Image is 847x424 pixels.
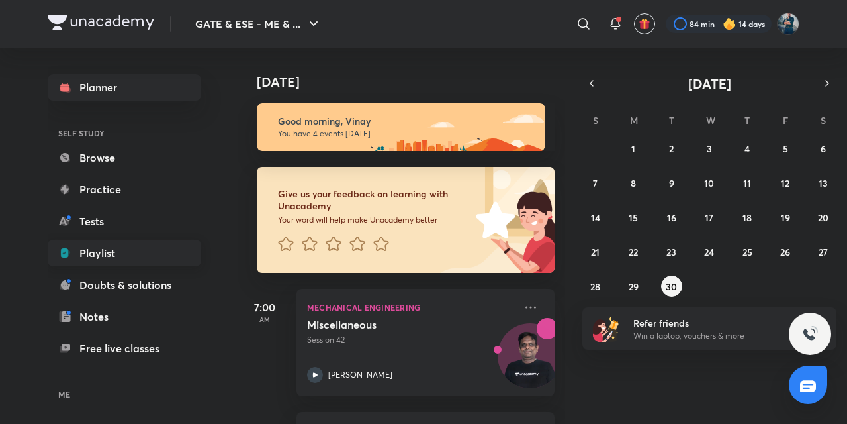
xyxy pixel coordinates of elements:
[775,207,796,228] button: September 19, 2025
[704,177,714,189] abbr: September 10, 2025
[707,142,712,155] abbr: September 3, 2025
[704,246,714,258] abbr: September 24, 2025
[307,299,515,315] p: Mechanical Engineering
[783,114,788,127] abbr: Friday
[629,280,639,293] abbr: September 29, 2025
[699,172,720,193] button: September 10, 2025
[802,326,818,342] img: ttu
[257,103,545,151] img: morning
[783,142,788,155] abbr: September 5, 2025
[48,15,154,30] img: Company Logo
[585,172,606,193] button: September 7, 2025
[591,211,600,224] abbr: September 14, 2025
[48,208,201,235] a: Tests
[48,383,201,405] h6: ME
[706,114,715,127] abbr: Wednesday
[631,177,636,189] abbr: September 8, 2025
[633,330,796,342] p: Win a laptop, vouchers & more
[819,246,828,258] abbr: September 27, 2025
[591,246,600,258] abbr: September 21, 2025
[585,207,606,228] button: September 14, 2025
[48,144,201,171] a: Browse
[48,176,201,203] a: Practice
[705,211,713,224] abbr: September 17, 2025
[742,246,752,258] abbr: September 25, 2025
[813,241,834,262] button: September 27, 2025
[593,177,598,189] abbr: September 7, 2025
[661,172,682,193] button: September 9, 2025
[736,138,758,159] button: September 4, 2025
[666,280,677,293] abbr: September 30, 2025
[780,246,790,258] abbr: September 26, 2025
[777,13,799,35] img: Vinay Upadhyay
[818,211,828,224] abbr: September 20, 2025
[744,114,750,127] abbr: Thursday
[631,142,635,155] abbr: September 1, 2025
[48,335,201,362] a: Free live classes
[498,331,562,394] img: Avatar
[48,303,201,330] a: Notes
[813,207,834,228] button: September 20, 2025
[431,167,555,273] img: feedback_image
[813,172,834,193] button: September 13, 2025
[278,215,471,225] p: Your word will help make Unacademy better
[585,276,606,297] button: September 28, 2025
[328,369,392,381] p: [PERSON_NAME]
[781,177,789,189] abbr: September 12, 2025
[307,318,472,331] h5: Miscellaneous
[593,315,619,342] img: referral
[48,15,154,34] a: Company Logo
[743,177,751,189] abbr: September 11, 2025
[813,138,834,159] button: September 6, 2025
[48,272,201,298] a: Doubts & solutions
[736,172,758,193] button: September 11, 2025
[278,129,533,139] p: You have 4 events [DATE]
[667,211,676,224] abbr: September 16, 2025
[699,207,720,228] button: September 17, 2025
[819,177,828,189] abbr: September 13, 2025
[187,11,330,37] button: GATE & ESE - ME & ...
[821,142,826,155] abbr: September 6, 2025
[775,172,796,193] button: September 12, 2025
[48,74,201,101] a: Planner
[585,241,606,262] button: September 21, 2025
[688,75,731,93] span: [DATE]
[238,299,291,315] h5: 7:00
[623,172,644,193] button: September 8, 2025
[593,114,598,127] abbr: Sunday
[257,74,568,90] h4: [DATE]
[661,276,682,297] button: September 30, 2025
[736,241,758,262] button: September 25, 2025
[634,13,655,34] button: avatar
[661,241,682,262] button: September 23, 2025
[661,207,682,228] button: September 16, 2025
[629,246,638,258] abbr: September 22, 2025
[48,240,201,266] a: Playlist
[669,177,674,189] abbr: September 9, 2025
[781,211,790,224] abbr: September 19, 2025
[278,188,471,212] h6: Give us your feedback on learning with Unacademy
[623,241,644,262] button: September 22, 2025
[742,211,752,224] abbr: September 18, 2025
[723,17,736,30] img: streak
[623,207,644,228] button: September 15, 2025
[307,334,515,346] p: Session 42
[623,138,644,159] button: September 1, 2025
[666,246,676,258] abbr: September 23, 2025
[639,18,650,30] img: avatar
[775,241,796,262] button: September 26, 2025
[278,115,533,127] h6: Good morning, Vinay
[736,207,758,228] button: September 18, 2025
[623,276,644,297] button: September 29, 2025
[821,114,826,127] abbr: Saturday
[669,114,674,127] abbr: Tuesday
[669,142,674,155] abbr: September 2, 2025
[630,114,638,127] abbr: Monday
[699,138,720,159] button: September 3, 2025
[48,122,201,144] h6: SELF STUDY
[633,316,796,330] h6: Refer friends
[590,280,600,293] abbr: September 28, 2025
[661,138,682,159] button: September 2, 2025
[601,74,818,93] button: [DATE]
[775,138,796,159] button: September 5, 2025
